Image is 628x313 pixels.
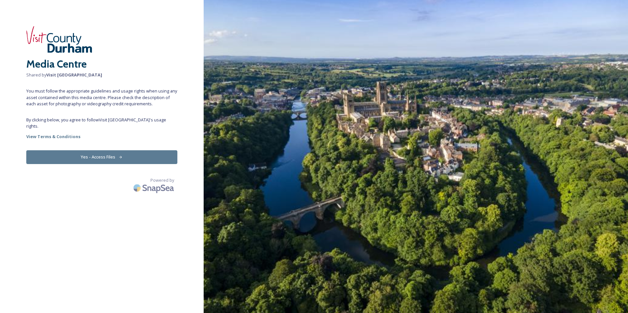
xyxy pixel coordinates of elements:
h2: Media Centre [26,56,177,72]
span: You must follow the appropriate guidelines and usage rights when using any asset contained within... [26,88,177,107]
a: View Terms & Conditions [26,133,177,140]
img: header-logo.png [26,26,92,53]
span: Shared by [26,72,177,78]
span: By clicking below, you agree to follow Visit [GEOGRAPHIC_DATA] 's usage rights. [26,117,177,129]
strong: View Terms & Conditions [26,134,80,139]
img: SnapSea Logo [131,180,177,196]
span: Powered by [150,177,174,183]
button: Yes - Access Files [26,150,177,164]
strong: Visit [GEOGRAPHIC_DATA] [46,72,102,78]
